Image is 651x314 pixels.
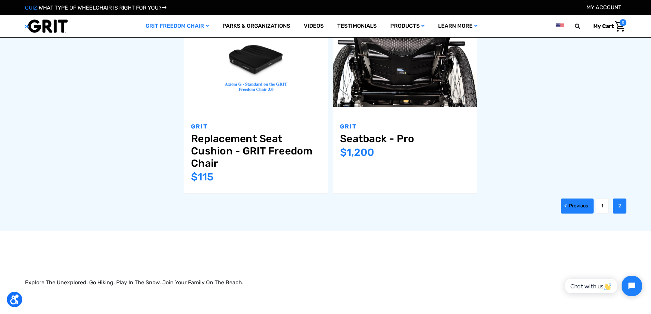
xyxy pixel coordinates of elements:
a: Seatback - Pro,$1,200.00 [333,8,477,112]
a: Cart with 0 items [588,19,626,33]
img: Cart [615,21,625,32]
a: Seatback - Pro,$1,200.00 [340,133,470,145]
span: QUIZ: [25,4,39,11]
a: GRIT Freedom Chair [139,15,216,37]
span: 0 [620,19,626,26]
a: Learn More [431,15,484,37]
a: Account [586,4,621,11]
a: Replacement Seat Cushion - GRIT Freedom Chair,$115.00 [191,133,321,169]
a: Page 2 of 2 [613,199,626,214]
a: Page 1 of 2 [596,199,609,214]
p: GRIT [191,122,321,131]
p: GRIT [340,122,470,131]
span: $1,200 [340,146,374,159]
input: Search [578,19,588,33]
a: Testimonials [330,15,383,37]
img: Replacement Seat Cushion - GRIT Freedom Chair [184,8,328,112]
a: Videos [297,15,330,37]
a: Previous [561,199,594,214]
span: $115 [191,171,214,183]
img: GRIT All-Terrain Wheelchair and Mobility Equipment [25,19,68,33]
p: Explore The Unexplored. Go Hiking. Play In The Snow. Join Your Family On The Beach. [25,278,626,287]
span: My Cart [593,23,614,29]
a: QUIZ:WHAT TYPE OF WHEELCHAIR IS RIGHT FOR YOU? [25,4,166,11]
a: Parks & Organizations [216,15,297,37]
a: Replacement Seat Cushion - GRIT Freedom Chair,$115.00 [184,8,328,112]
iframe: Tidio Chat [558,270,648,302]
img: us.png [556,22,564,30]
nav: pagination [176,199,626,214]
a: Products [383,15,431,37]
img: Seatback - Pro [333,12,477,107]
